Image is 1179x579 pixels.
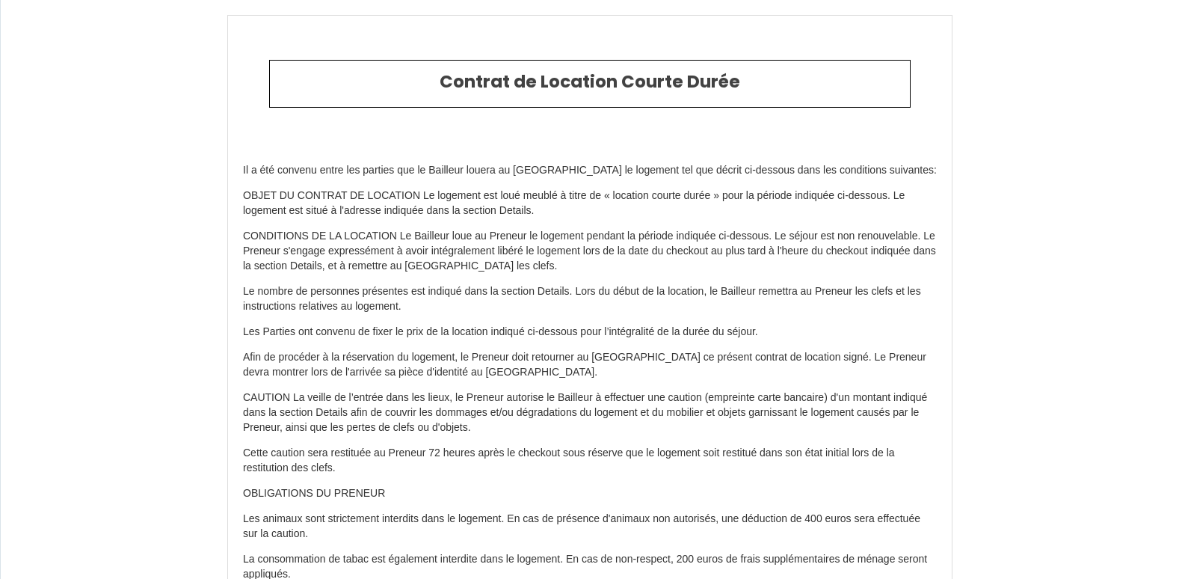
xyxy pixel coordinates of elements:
[243,350,937,380] p: Afin de procéder à la réservation du logement, le Preneur doit retourner au [GEOGRAPHIC_DATA] ce ...
[243,512,937,542] p: Les animaux sont strictement interdits dans le logement. En cas de présence d'animaux non autoris...
[281,72,899,93] h2: Contrat de Location Courte Durée
[243,229,937,274] p: CONDITIONS DE LA LOCATION Le Bailleur loue au Preneur le logement pendant la période indiquée ci-...
[243,486,937,501] p: OBLIGATIONS DU PRENEUR
[243,390,937,435] p: CAUTION La veille de l’entrée dans les lieux, le Preneur autorise le Bailleur à effectuer une cau...
[243,446,937,476] p: Cette caution sera restituée au Preneur 72 heures après le checkout sous réserve que le logement ...
[243,284,937,314] p: Le nombre de personnes présentes est indiqué dans la section Details. Lors du début de la locatio...
[243,189,937,218] p: OBJET DU CONTRAT DE LOCATION Le logement est loué meublé à titre de « location courte durée » pou...
[243,163,937,178] p: Il a été convenu entre les parties que le Bailleur louera au [GEOGRAPHIC_DATA] le logement tel qu...
[243,325,937,340] p: Les Parties ont convenu de fixer le prix de la location indiqué ci-dessous pour l’intégralité de ...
